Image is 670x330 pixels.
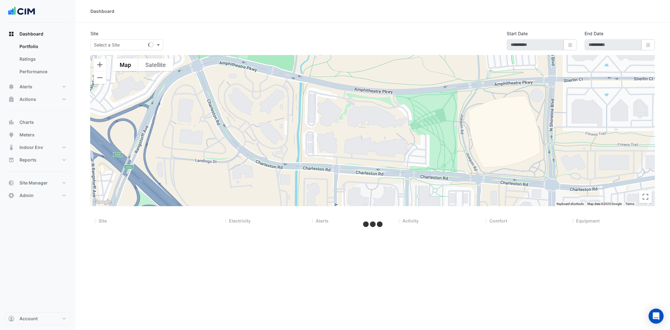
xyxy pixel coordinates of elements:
[8,119,14,125] app-icon: Charts
[112,58,138,71] button: Show street map
[8,5,36,18] img: Company Logo
[587,202,622,206] span: Map data ©2025 Google
[8,96,14,102] app-icon: Actions
[19,31,43,37] span: Dashboard
[8,132,14,138] app-icon: Meters
[99,218,107,223] span: Site
[229,218,251,223] span: Electricity
[5,154,70,166] button: Reports
[94,71,106,84] button: Zoom out
[5,177,70,189] button: Site Manager
[19,84,32,90] span: Alerts
[19,96,36,102] span: Actions
[8,31,14,37] app-icon: Dashboard
[19,132,35,138] span: Meters
[8,84,14,90] app-icon: Alerts
[90,8,114,14] div: Dashboard
[625,202,634,206] a: Terms
[8,144,14,151] app-icon: Indoor Env
[576,218,600,223] span: Equipment
[14,40,70,53] a: Portfolio
[92,198,113,206] a: Open this area in Google Maps (opens a new window)
[5,116,70,129] button: Charts
[649,309,664,324] div: Open Intercom Messenger
[19,144,43,151] span: Indoor Env
[8,192,14,199] app-icon: Admin
[138,58,173,71] button: Show satellite imagery
[557,202,584,206] button: Keyboard shortcuts
[19,119,34,125] span: Charts
[5,189,70,202] button: Admin
[585,30,603,37] label: End Date
[5,93,70,106] button: Actions
[90,30,98,37] label: Site
[507,30,528,37] label: Start Date
[5,129,70,141] button: Meters
[19,192,34,199] span: Admin
[14,53,70,65] a: Ratings
[92,198,113,206] img: Google
[403,218,419,223] span: Activity
[5,80,70,93] button: Alerts
[19,316,38,322] span: Account
[639,190,652,203] button: Toggle fullscreen view
[316,218,329,223] span: Alerts
[5,28,70,40] button: Dashboard
[8,180,14,186] app-icon: Site Manager
[489,218,507,223] span: Comfort
[19,157,36,163] span: Reports
[5,312,70,325] button: Account
[5,40,70,80] div: Dashboard
[14,65,70,78] a: Performance
[8,157,14,163] app-icon: Reports
[19,180,48,186] span: Site Manager
[5,141,70,154] button: Indoor Env
[94,58,106,71] button: Zoom in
